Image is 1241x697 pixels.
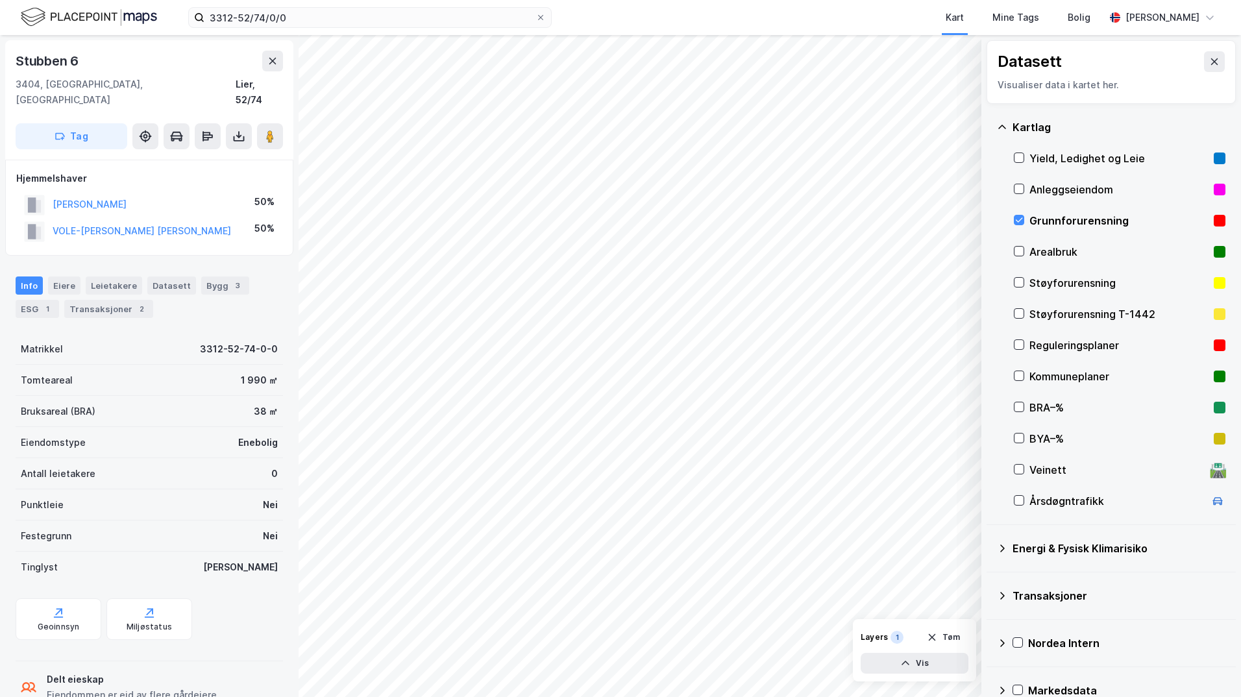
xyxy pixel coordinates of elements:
div: Støyforurensning [1029,275,1209,291]
div: Støyforurensning T-1442 [1029,306,1209,322]
div: Nei [263,528,278,544]
div: Layers [861,632,888,642]
div: Matrikkel [21,341,63,357]
div: Stubben 6 [16,51,81,71]
div: Datasett [998,51,1062,72]
iframe: Chat Widget [1176,635,1241,697]
div: Lier, 52/74 [236,77,283,108]
div: Energi & Fysisk Klimarisiko [1013,541,1225,556]
div: Festegrunn [21,528,71,544]
div: [PERSON_NAME] [203,559,278,575]
div: Delt eieskap [47,672,217,687]
div: 50% [254,194,275,210]
div: [PERSON_NAME] [1125,10,1199,25]
div: Reguleringsplaner [1029,337,1209,353]
div: Grunnforurensning [1029,213,1209,228]
div: Veinett [1029,462,1205,478]
div: Nordea Intern [1028,635,1225,651]
button: Tag [16,123,127,149]
div: 1 [41,302,54,315]
div: Årsdøgntrafikk [1029,493,1205,509]
div: Eiendomstype [21,435,86,450]
div: Leietakere [86,276,142,295]
div: Mine Tags [992,10,1039,25]
input: Søk på adresse, matrikkel, gårdeiere, leietakere eller personer [204,8,535,27]
div: Punktleie [21,497,64,513]
img: logo.f888ab2527a4732fd821a326f86c7f29.svg [21,6,157,29]
div: Eiere [48,276,80,295]
div: Geoinnsyn [38,622,80,632]
div: Visualiser data i kartet her. [998,77,1225,93]
div: Miljøstatus [127,622,172,632]
div: Arealbruk [1029,244,1209,260]
button: Vis [861,653,968,674]
div: BYA–% [1029,431,1209,446]
div: Transaksjoner [1013,588,1225,604]
div: Yield, Ledighet og Leie [1029,151,1209,166]
div: 1 990 ㎡ [241,373,278,388]
div: Transaksjoner [64,300,153,318]
div: Kommuneplaner [1029,369,1209,384]
div: Tomteareal [21,373,73,388]
div: Anleggseiendom [1029,182,1209,197]
div: Hjemmelshaver [16,171,282,186]
button: Tøm [918,627,968,648]
div: 3 [231,279,244,292]
div: 0 [271,466,278,482]
div: Nei [263,497,278,513]
div: Tinglyst [21,559,58,575]
div: 50% [254,221,275,236]
div: Datasett [147,276,196,295]
div: Bruksareal (BRA) [21,404,95,419]
div: Info [16,276,43,295]
div: Antall leietakere [21,466,95,482]
div: 1 [891,631,903,644]
div: ESG [16,300,59,318]
div: 38 ㎡ [254,404,278,419]
div: 2 [135,302,148,315]
div: Kartlag [1013,119,1225,135]
div: Kart [946,10,964,25]
div: Enebolig [238,435,278,450]
div: 🛣️ [1209,461,1227,478]
div: 3312-52-74-0-0 [200,341,278,357]
div: 3404, [GEOGRAPHIC_DATA], [GEOGRAPHIC_DATA] [16,77,236,108]
div: Bolig [1068,10,1090,25]
div: Bygg [201,276,249,295]
div: BRA–% [1029,400,1209,415]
